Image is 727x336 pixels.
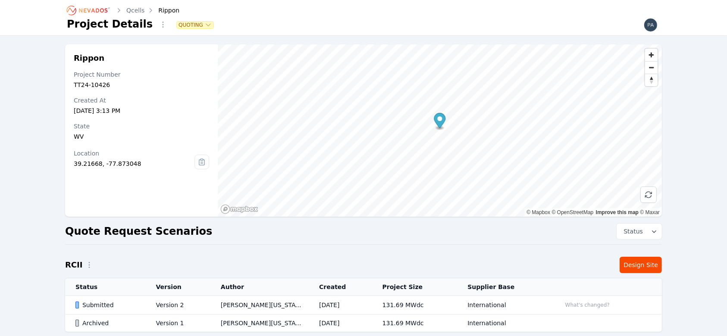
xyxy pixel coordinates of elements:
[65,296,662,314] tr: SubmittedVersion 2[PERSON_NAME][US_STATE][DATE]131.69 MWdcInternationalWhat's changed?
[126,6,144,15] a: Qcells
[552,209,594,215] a: OpenStreetMap
[645,49,658,61] button: Zoom in
[644,18,658,32] img: paul.mcmillan@nevados.solar
[309,278,372,296] th: Created
[74,132,209,141] div: WV
[74,53,209,63] h2: Rippon
[146,296,210,314] td: Version 2
[65,259,82,271] h2: RCII
[372,296,458,314] td: 131.69 MWdc
[372,314,458,332] td: 131.69 MWdc
[218,44,662,217] canvas: Map
[146,314,210,332] td: Version 1
[210,278,309,296] th: Author
[645,62,658,74] span: Zoom out
[75,319,141,327] div: Archived
[457,314,551,332] td: International
[146,278,210,296] th: Version
[645,61,658,74] button: Zoom out
[74,122,209,131] div: State
[146,6,179,15] div: Rippon
[74,70,209,79] div: Project Number
[561,300,614,310] button: What's changed?
[65,278,146,296] th: Status
[65,314,662,332] tr: ArchivedVersion 1[PERSON_NAME][US_STATE][DATE]131.69 MWdcInternational
[596,209,639,215] a: Improve this map
[645,74,658,86] button: Reset bearing to north
[620,257,662,273] a: Design Site
[74,149,194,158] div: Location
[65,224,212,238] h2: Quote Request Scenarios
[620,227,643,236] span: Status
[67,17,153,31] h1: Project Details
[220,204,258,214] a: Mapbox homepage
[74,81,209,89] div: TT24-10426
[210,296,309,314] td: [PERSON_NAME][US_STATE]
[309,296,372,314] td: [DATE]
[640,209,660,215] a: Maxar
[177,22,213,28] button: Quoting
[67,3,179,17] nav: Breadcrumb
[526,209,550,215] a: Mapbox
[210,314,309,332] td: [PERSON_NAME][US_STATE]
[75,301,141,309] div: Submitted
[74,159,194,168] div: 39.21668, -77.873048
[457,278,551,296] th: Supplier Base
[74,106,209,115] div: [DATE] 3:13 PM
[617,224,662,239] button: Status
[434,113,445,131] div: Map marker
[74,96,209,105] div: Created At
[457,296,551,314] td: International
[309,314,372,332] td: [DATE]
[372,278,458,296] th: Project Size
